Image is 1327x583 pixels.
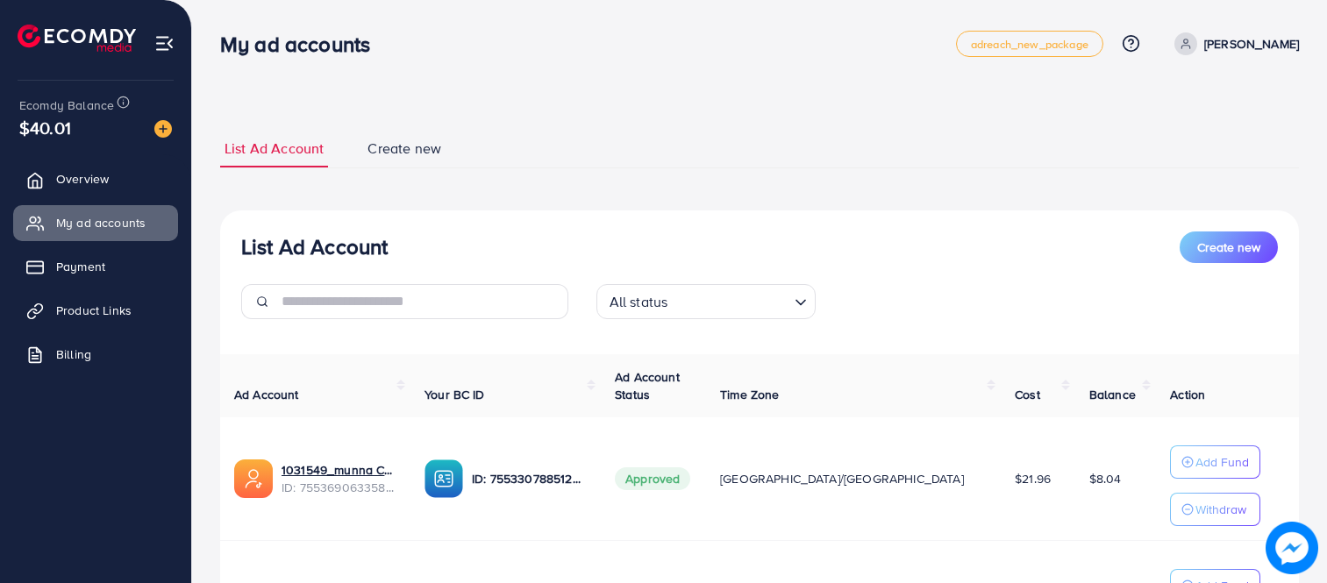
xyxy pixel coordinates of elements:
span: Ad Account [234,386,299,403]
button: Add Fund [1170,445,1260,479]
span: Create new [1197,238,1260,256]
span: List Ad Account [225,139,324,159]
span: Product Links [56,302,132,319]
span: My ad accounts [56,214,146,231]
h3: My ad accounts [220,32,384,57]
div: <span class='underline'>1031549_munna Collection_1758730979139</span></br>7553690633584951304 [282,461,396,497]
div: Search for option [596,284,816,319]
span: Overview [56,170,109,188]
span: Cost [1015,386,1040,403]
span: Ecomdy Balance [19,96,114,114]
button: Create new [1180,231,1278,263]
span: Payment [56,258,105,275]
a: 1031549_munna Collection_1758730979139 [282,461,396,479]
img: ic-ba-acc.ded83a64.svg [424,459,463,498]
span: Approved [615,467,690,490]
span: $40.01 [19,115,71,140]
span: $8.04 [1089,470,1122,487]
span: Billing [56,345,91,363]
a: adreach_new_package [956,31,1103,57]
a: My ad accounts [13,205,178,240]
span: Ad Account Status [615,368,680,403]
span: [GEOGRAPHIC_DATA]/[GEOGRAPHIC_DATA] [720,470,964,487]
button: Withdraw [1170,493,1260,526]
p: [PERSON_NAME] [1204,33,1299,54]
p: ID: 7553307885120356353 [472,468,587,489]
span: Balance [1089,386,1136,403]
img: image [154,120,172,138]
a: Overview [13,161,178,196]
a: Billing [13,337,178,372]
img: menu [154,33,175,53]
span: adreach_new_package [971,39,1088,50]
span: Time Zone [720,386,779,403]
span: ID: 7553690633584951304 [282,479,396,496]
p: Withdraw [1195,499,1246,520]
a: Payment [13,249,178,284]
span: All status [606,289,672,315]
h3: List Ad Account [241,234,388,260]
img: logo [18,25,136,52]
span: Action [1170,386,1205,403]
img: ic-ads-acc.e4c84228.svg [234,459,273,498]
span: Your BC ID [424,386,485,403]
a: Product Links [13,293,178,328]
span: $21.96 [1015,470,1051,487]
img: image [1268,524,1316,572]
input: Search for option [673,286,787,315]
span: Create new [367,139,441,159]
p: Add Fund [1195,451,1249,473]
a: [PERSON_NAME] [1167,32,1299,55]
